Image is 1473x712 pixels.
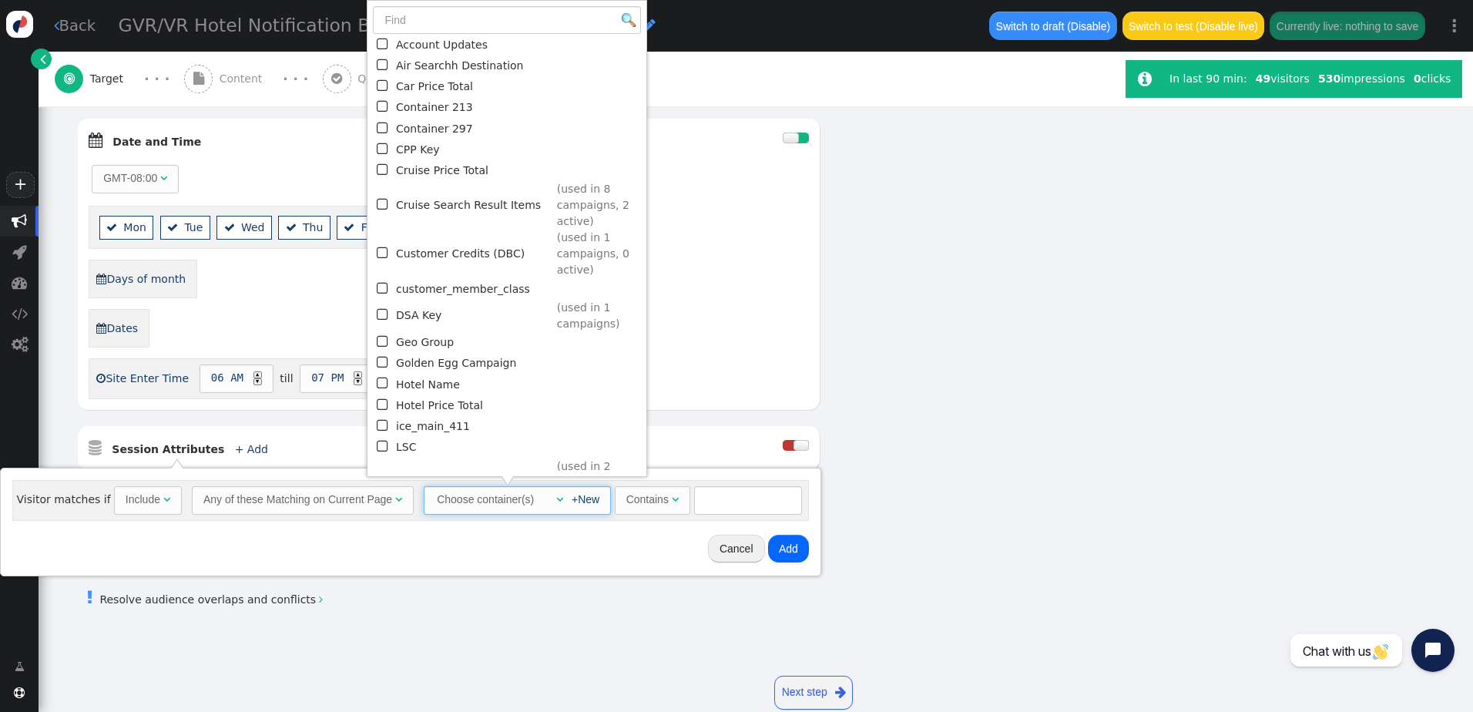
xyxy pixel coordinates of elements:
[435,487,535,512] div: Choose container(s)
[396,34,552,55] td: Account Updates
[1251,71,1314,87] div: visitors
[337,216,381,240] li: Fri
[12,213,27,229] span: 
[396,76,552,97] td: Car Price Total
[6,11,33,38] img: logo-icon.svg
[99,216,154,240] li: Mon
[556,494,563,505] span: 
[278,216,330,240] li: Thu
[1138,71,1152,87] span: 
[54,15,96,37] a: Back
[64,72,75,85] span: 
[15,659,25,675] span: 
[989,12,1116,39] button: Switch to draft (Disable)
[40,51,46,67] span: 
[89,440,102,455] span: 
[354,371,362,378] div: ▲
[396,458,552,507] td: Member_ID
[396,181,552,230] td: Cruise Search Result Items
[835,683,846,702] span: 
[323,52,452,106] a:  QA
[377,331,391,352] span: 
[396,55,552,76] td: Air Searchh Destination
[377,194,391,215] span: 
[557,300,642,332] td: (used in 1 campaigns)
[224,222,235,233] span: 
[144,69,169,89] div: · · ·
[377,352,391,373] span: 
[1436,3,1473,49] a: ⋮
[331,72,342,85] span: 
[87,593,323,606] a: Resolve audience overlaps and conflicts
[354,378,362,385] div: ▼
[184,52,323,106] a:  Content · · ·
[286,222,297,233] span: 
[768,535,809,563] button: Add
[193,72,204,85] span: 
[96,373,106,384] span: 
[12,480,809,520] div: Visitor matches if
[12,244,27,260] span: 
[283,69,308,89] div: · · ·
[203,492,392,508] div: Any of these Matching on Current Page
[163,494,170,505] span: 
[377,373,391,394] span: 
[377,278,391,299] span: 
[1256,72,1270,85] b: 49
[615,493,694,505] span: Container value
[235,443,268,455] a: + Add
[396,395,552,416] td: Hotel Price Total
[103,170,157,186] div: GMT-08:00
[377,160,391,180] span: 
[12,275,27,291] span: 
[622,13,636,27] img: icon_search.png
[373,6,641,34] input: Find
[160,216,210,240] li: Tue
[395,494,402,505] span: 
[253,371,262,378] div: ▲
[377,118,391,139] span: 
[557,230,642,278] td: (used in 1 campaigns, 0 active)
[708,535,765,563] button: Cancel
[96,266,186,292] a: Days of month
[220,71,269,87] span: Content
[331,370,344,386] span: PM
[396,437,552,458] td: LSC
[319,594,323,605] span: 
[106,222,117,233] span: 
[6,172,34,198] a: +
[357,71,380,87] span: QA
[396,353,552,374] td: Golden Egg Campaign
[1318,72,1340,85] b: 530
[396,416,552,437] td: ice_main_411
[1318,72,1405,85] span: impressions
[396,332,552,353] td: Geo Group
[311,370,324,386] span: 07
[377,139,391,160] span: 
[377,395,391,415] span: 
[396,119,552,139] td: Container 297
[89,136,226,148] a:  Date and Time
[4,653,35,680] a: 
[89,133,102,148] span: 
[31,49,52,69] a: 
[112,136,201,148] b: Date and Time
[396,374,552,395] td: Hotel Name
[377,304,391,325] span: 
[216,216,272,240] li: Wed
[126,492,160,508] div: Include
[211,370,224,386] span: 06
[377,55,391,76] span: 
[643,18,656,33] span: 
[1414,72,1451,85] span: clicks
[14,687,25,698] span: 
[774,676,853,710] a: Next step
[89,443,293,455] a:  Session Attributes + Add
[1414,72,1421,85] b: 0
[396,230,552,278] td: Customer Credits (DBC)
[377,436,391,457] span: 
[160,173,167,183] span: 
[119,15,423,36] span: GVR/VR Hotel Notification Banner
[90,71,130,87] span: Target
[1122,12,1265,39] button: Switch to test (Disable live)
